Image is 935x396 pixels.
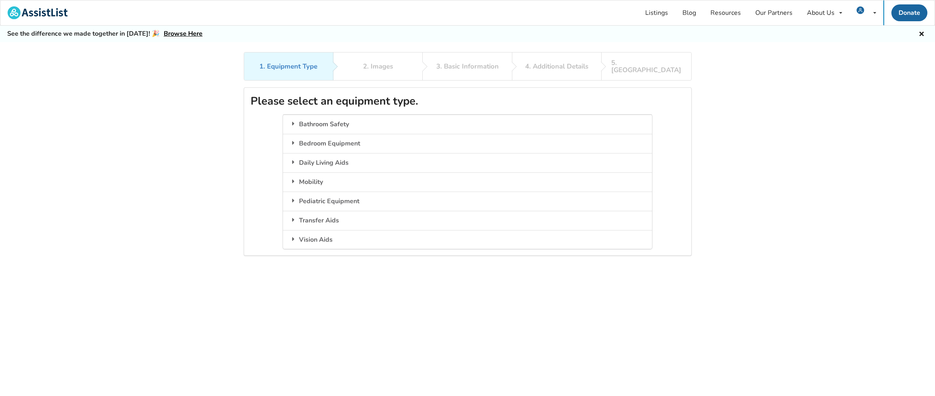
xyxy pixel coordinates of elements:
h5: See the difference we made together in [DATE]! 🎉 [7,30,203,38]
a: Listings [638,0,675,25]
div: Bedroom Equipment [283,134,652,153]
div: Transfer Aids [283,211,652,230]
div: Daily Living Aids [283,153,652,172]
a: Our Partners [748,0,800,25]
div: Bathroom Safety [283,115,652,134]
img: assistlist-logo [8,6,68,19]
a: Browse Here [164,29,203,38]
img: user icon [857,6,864,14]
a: Blog [675,0,703,25]
div: Vision Aids [283,230,652,249]
div: About Us [807,10,835,16]
div: 1. Equipment Type [259,63,317,70]
a: Donate [891,4,927,21]
div: Pediatric Equipment [283,192,652,211]
div: Mobility [283,172,652,192]
h2: Please select an equipment type. [251,94,685,108]
a: Resources [703,0,748,25]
